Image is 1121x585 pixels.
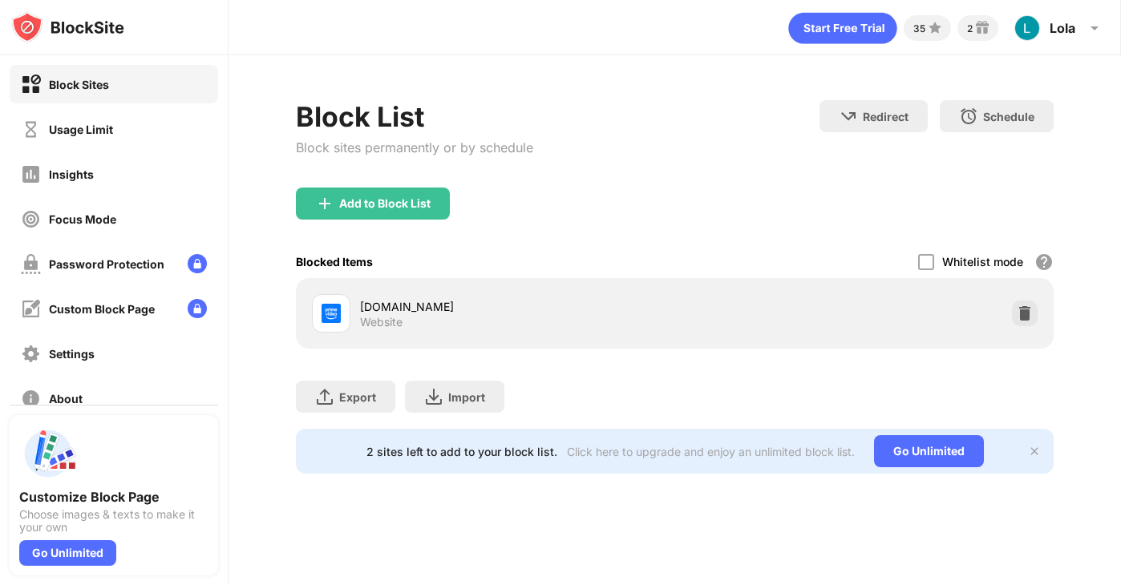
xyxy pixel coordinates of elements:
img: lock-menu.svg [188,299,207,318]
div: Focus Mode [49,212,116,226]
img: favicons [322,304,341,323]
div: Blocked Items [296,255,373,268]
img: about-off.svg [21,389,41,409]
div: Block List [296,100,533,133]
img: settings-off.svg [21,344,41,364]
div: Lola [1050,20,1075,36]
img: insights-off.svg [21,164,41,184]
div: Click here to upgrade and enjoy an unlimited block list. [567,445,855,458]
img: push-custom-page.svg [19,425,77,482]
div: Settings [49,347,95,361]
img: time-usage-off.svg [21,119,41,139]
img: block-on.svg [21,75,41,95]
div: 35 [913,22,925,34]
div: 2 sites left to add to your block list. [366,445,557,458]
img: focus-off.svg [21,209,41,229]
img: logo-blocksite.svg [11,11,124,43]
div: Website [360,315,403,329]
div: About [49,392,83,405]
div: Choose images & texts to make it your own [19,508,208,534]
div: [DOMAIN_NAME] [360,298,675,315]
div: Customize Block Page [19,489,208,505]
img: points-small.svg [925,18,945,38]
div: Custom Block Page [49,302,155,316]
div: Password Protection [49,257,164,271]
div: Usage Limit [49,123,113,136]
img: customize-block-page-off.svg [21,299,41,319]
img: reward-small.svg [973,18,992,38]
div: Add to Block List [339,197,431,210]
img: lock-menu.svg [188,254,207,273]
div: Go Unlimited [874,435,984,467]
div: Block Sites [49,78,109,91]
div: Redirect [863,110,909,123]
div: Export [339,390,376,404]
div: Schedule [983,110,1034,123]
img: ACg8ocJTj3CGEWlP3CNyg0QFXpckRsvmo_CwF2oCU1m2yt1NlK3g2A=s96-c [1014,15,1040,41]
div: Block sites permanently or by schedule [296,139,533,155]
img: x-button.svg [1028,445,1041,458]
div: Whitelist mode [942,255,1023,268]
div: Insights [49,167,94,181]
div: Import [448,390,485,404]
div: animation [788,12,897,44]
div: Go Unlimited [19,540,116,566]
img: password-protection-off.svg [21,254,41,274]
div: 2 [967,22,973,34]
